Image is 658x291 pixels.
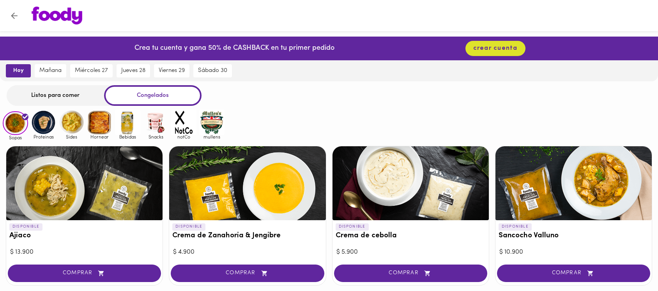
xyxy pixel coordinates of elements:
[117,64,150,77] button: jueves 28
[193,64,232,77] button: sábado 30
[499,223,532,230] p: DISPONIBLE
[5,6,24,25] button: Volver
[87,110,112,135] img: Hornear
[171,265,324,282] button: COMPRAR
[172,232,322,240] h3: Crema de Zanahoria & Jengibre
[172,223,205,230] p: DISPONIBLE
[35,64,66,77] button: mañana
[3,111,28,135] img: Sopas
[7,85,104,106] div: Listos para comer
[143,134,168,139] span: Snacks
[171,134,196,139] span: notCo
[10,248,159,257] div: $ 13.900
[154,64,189,77] button: viernes 29
[171,110,196,135] img: notCo
[115,134,140,139] span: Bebidas
[8,265,161,282] button: COMPRAR
[333,146,489,220] div: Crema de cebolla
[169,146,325,220] div: Crema de Zanahoria & Jengibre
[159,67,185,74] span: viernes 29
[121,67,145,74] span: jueves 28
[75,67,108,74] span: miércoles 27
[18,270,151,277] span: COMPRAR
[499,248,648,257] div: $ 10.900
[143,110,168,135] img: Snacks
[465,41,525,56] button: crear cuenta
[39,67,62,74] span: mañana
[344,270,478,277] span: COMPRAR
[198,67,227,74] span: sábado 30
[59,134,84,139] span: Sides
[87,134,112,139] span: Hornear
[9,223,42,230] p: DISPONIBLE
[497,265,650,282] button: COMPRAR
[499,232,649,240] h3: Sancocho Valluno
[473,45,518,52] span: crear cuenta
[495,146,652,220] div: Sancocho Valluno
[31,134,56,139] span: Proteinas
[336,223,369,230] p: DISPONIBLE
[11,67,25,74] span: hoy
[59,110,84,135] img: Sides
[115,110,140,135] img: Bebidas
[104,85,202,106] div: Congelados
[336,248,485,257] div: $ 5.900
[613,246,650,283] iframe: Messagebird Livechat Widget
[507,270,640,277] span: COMPRAR
[134,44,334,54] p: Crea tu cuenta y gana 50% de CASHBACK en tu primer pedido
[3,135,28,140] span: Sopas
[6,64,31,77] button: hoy
[180,270,314,277] span: COMPRAR
[6,146,163,220] div: Ajiaco
[336,232,486,240] h3: Crema de cebolla
[173,248,322,257] div: $ 4.900
[199,134,225,139] span: mullens
[334,265,487,282] button: COMPRAR
[32,7,82,25] img: logo.png
[199,110,225,135] img: mullens
[9,232,159,240] h3: Ajiaco
[31,110,56,135] img: Proteinas
[70,64,113,77] button: miércoles 27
